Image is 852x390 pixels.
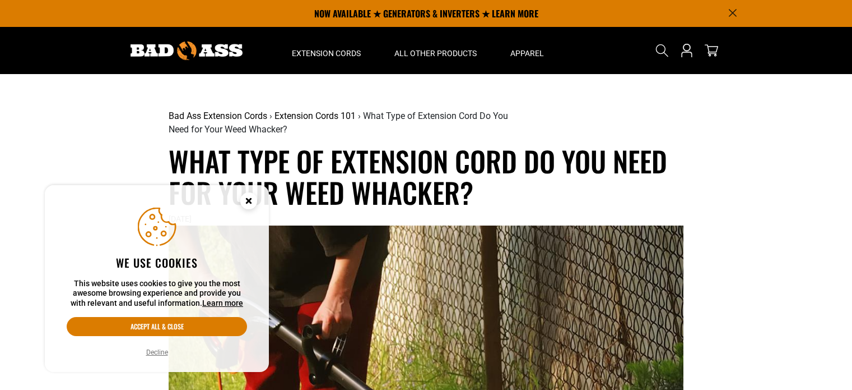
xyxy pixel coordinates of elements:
[274,111,356,121] a: Extension Cords 101
[67,279,247,309] p: This website uses cookies to give you the most awesome browsing experience and provide you with r...
[493,27,561,74] summary: Apparel
[394,48,477,58] span: All Other Products
[653,42,671,59] summary: Search
[67,317,247,336] button: Accept all & close
[292,48,361,58] span: Extension Cords
[45,185,269,373] aside: Cookie Consent
[378,27,493,74] summary: All Other Products
[202,299,243,308] a: Learn more
[269,111,272,121] span: ›
[275,27,378,74] summary: Extension Cords
[67,255,247,270] h2: We use cookies
[169,145,684,208] h1: What Type of Extension Cord Do You Need for Your Weed Whacker?
[358,111,361,121] span: ›
[169,111,267,121] a: Bad Ass Extension Cords
[143,347,171,358] button: Decline
[510,48,544,58] span: Apparel
[131,42,243,60] img: Bad Ass Extension Cords
[169,109,512,136] nav: breadcrumbs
